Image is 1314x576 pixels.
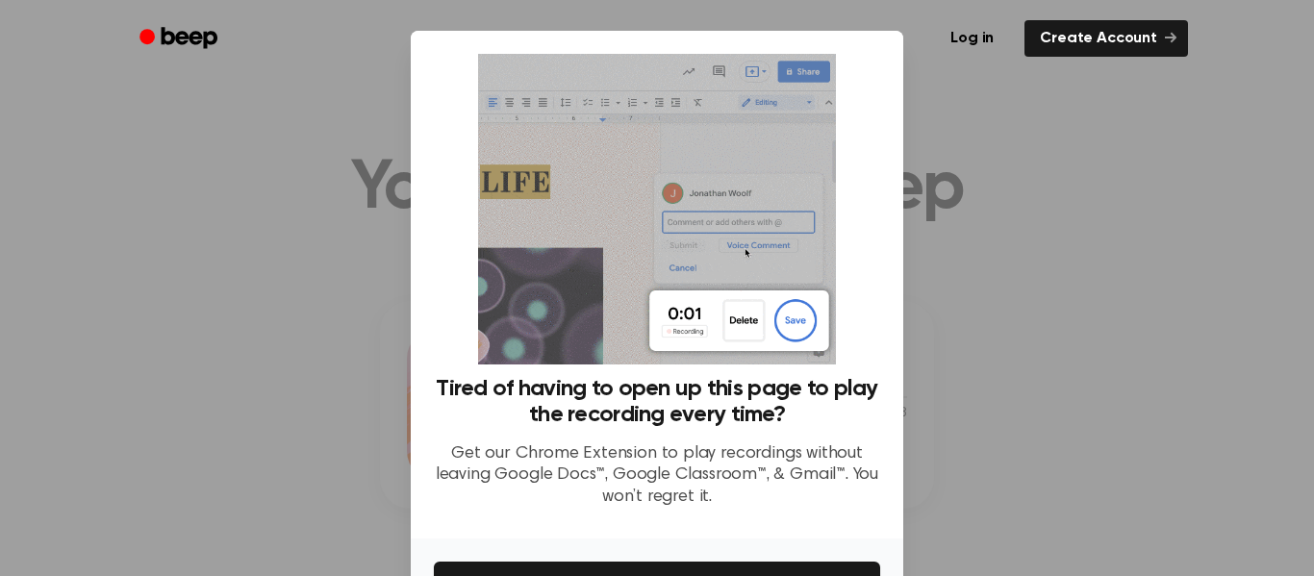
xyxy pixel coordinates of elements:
[931,16,1013,61] a: Log in
[478,54,835,364] img: Beep extension in action
[126,20,235,58] a: Beep
[434,443,880,509] p: Get our Chrome Extension to play recordings without leaving Google Docs™, Google Classroom™, & Gm...
[434,376,880,428] h3: Tired of having to open up this page to play the recording every time?
[1024,20,1188,57] a: Create Account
